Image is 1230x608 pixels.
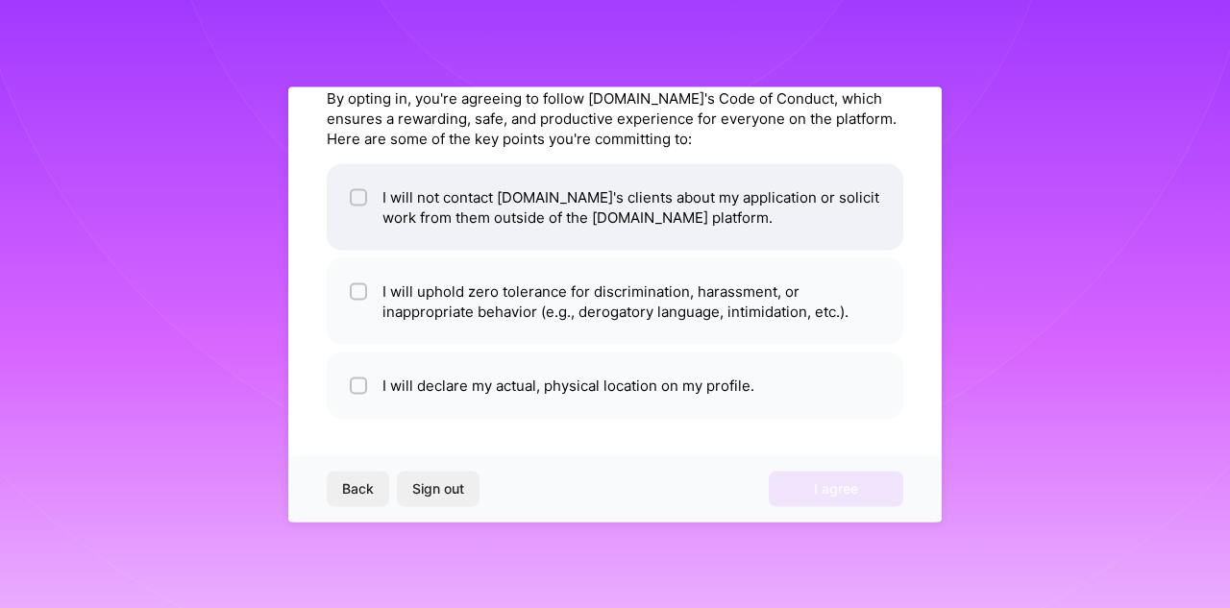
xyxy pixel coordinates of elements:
[327,352,903,418] li: I will declare my actual, physical location on my profile.
[327,472,389,506] button: Back
[327,163,903,250] li: I will not contact [DOMAIN_NAME]'s clients about my application or solicit work from them outside...
[327,257,903,344] li: I will uphold zero tolerance for discrimination, harassment, or inappropriate behavior (e.g., der...
[327,87,903,148] div: By opting in, you're agreeing to follow [DOMAIN_NAME]'s Code of Conduct, which ensures a rewardin...
[412,479,464,499] span: Sign out
[397,472,480,506] button: Sign out
[342,479,374,499] span: Back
